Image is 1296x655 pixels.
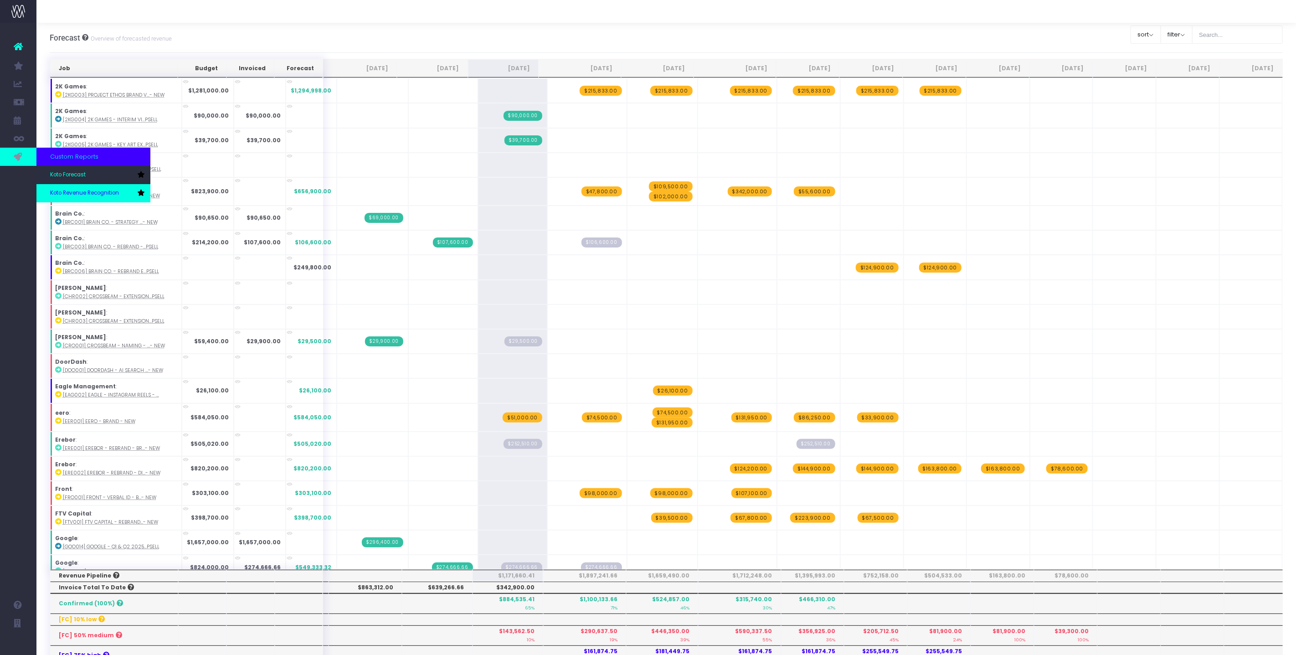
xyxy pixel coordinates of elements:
[890,635,899,643] small: 45%
[781,625,844,645] th: $356,925.00
[1131,26,1161,44] button: sort
[698,625,781,645] th: $590,337.50
[362,537,403,547] span: Streamtime Invoice: 850 – GOO014 - Q1 & Q2 2025 Gemini Design Retainer
[580,488,622,498] span: wayahead Revenue Forecast Item
[1161,26,1193,44] button: filter
[504,439,542,449] span: Streamtime Draft Invoice: null – [ERE001] Erebor - Rebrand - Brand - New
[652,418,693,428] span: wayahead Revenue Forecast Item
[247,214,281,222] strong: $90,650.00
[543,625,626,645] th: $290,637.50
[1156,59,1219,77] th: Jun 26: activate to sort column ascending
[195,136,229,144] strong: $39,700.00
[433,237,473,248] span: Streamtime Invoice: CN 892.5 – [BRC003] Brain Co. - Rebrand - Brand - Upsell
[55,510,91,517] strong: FTV Capital
[581,237,622,248] span: Streamtime Draft Invoice: null – [BRC003] Brain Co. - Rebrand - Brand - Upsell
[504,135,542,145] span: Streamtime Invoice: 909 – 2K Games - Key Art
[680,635,689,643] small: 39%
[63,318,165,325] abbr: [CHR003] Crossbeam - Extension - Digital - Upsell
[55,358,87,366] strong: DoorDash
[468,59,539,77] th: Aug 25: activate to sort column ascending
[503,413,542,423] span: wayahead Revenue Forecast Item
[50,481,182,505] td: :
[971,570,1034,582] th: $163,800.00
[195,214,229,222] strong: $90,650.00
[298,337,332,346] span: $29,500.00
[844,570,907,582] th: $752,158.00
[55,436,76,444] strong: Erebor
[63,192,160,199] abbr: [ADO001] Adobe - App Icon System - Brand - New
[504,111,542,121] span: Streamtime Invoice: 905 – 2K Games - Interim Visual
[196,387,229,394] strong: $26,100.00
[649,191,693,201] span: wayahead Revenue Forecast Item
[844,625,907,645] th: $205,712.50
[50,570,178,582] th: Revenue Pipeline
[610,635,617,643] small: 19%
[731,488,772,498] span: wayahead Revenue Forecast Item
[649,181,693,191] span: wayahead Revenue Forecast Item
[239,538,281,546] strong: $1,657,000.00
[50,103,182,128] td: :
[501,562,542,572] span: Streamtime Draft Invoice: 897 – [GOO016] Google - Q3 2025 Gemini Design - Brand - Upsell
[190,563,229,571] strong: $824,000.00
[63,268,159,275] abbr: [BRC006] Brain Co. - Rebrand Extension - Brand - Upsell
[698,570,781,582] th: $1,712,248.00
[763,603,772,611] small: 30%
[50,304,182,329] td: :
[397,59,468,77] th: Jul 25: activate to sort column ascending
[55,210,84,217] strong: Brain Co.
[63,243,159,250] abbr: [BRC003] Brain Co. - Rebrand - Brand - Upsell
[781,593,844,614] th: $466,310.00
[63,293,165,300] abbr: [CHR002] Crossbeam - Extension - Brand - Upsell
[650,488,693,498] span: wayahead Revenue Forecast Item
[1078,635,1089,643] small: 100%
[190,464,229,472] strong: $820,200.00
[621,59,693,77] th: Oct 25: activate to sort column ascending
[473,582,543,593] th: $342,900.00
[55,132,86,140] strong: 2K Games
[653,386,693,396] span: wayahead Revenue Forecast Item
[580,86,622,96] span: wayahead Revenue Forecast Item
[473,593,543,614] th: $884,535.41
[651,513,693,523] span: wayahead Revenue Forecast Item
[55,309,106,316] strong: [PERSON_NAME]
[50,625,178,645] th: [FC] 50% medium
[50,230,182,255] td: :
[63,445,160,452] abbr: [ERE001] Erebor - Rebrand - Brand - New
[55,409,69,417] strong: eero
[1014,635,1025,643] small: 100%
[50,280,182,304] td: :
[55,382,116,390] strong: Eagle Management
[611,603,617,611] small: 71%
[293,464,332,473] span: $820,200.00
[191,514,229,521] strong: $398,700.00
[776,59,839,77] th: Dec 25: activate to sort column ascending
[730,86,772,96] span: wayahead Revenue Forecast Item
[178,59,226,77] th: Budget
[653,407,693,418] span: wayahead Revenue Forecast Item
[50,59,178,77] th: Job: activate to sort column ascending
[971,625,1034,645] th: $81,900.00
[295,563,332,572] span: $549,333.32
[1093,59,1156,77] th: May 26: activate to sort column ascending
[63,568,163,575] abbr: [GOO016] Google - Q3 2025 Gemini Design - Brand - Upsell
[50,33,80,42] span: Forecast
[626,570,698,582] th: $1,659,490.00
[63,543,159,550] abbr: [GOO014] Google - Q1 & Q2 2025 Gemini Design Retainer - Brand - Upsell
[63,367,163,374] abbr: [DOO001] DoorDash - AI Search Animation - Brand - New
[274,59,323,77] th: Forecast
[50,329,182,354] td: :
[365,213,403,223] span: Streamtime Invoice: 886 – [BRC001] Brain Co. - Strategy - Brand - New
[581,186,622,196] span: wayahead Revenue Forecast Item
[543,593,626,614] th: $1,100,133.66
[50,403,182,432] td: :
[55,107,86,115] strong: 2K Games
[650,86,693,96] span: wayahead Revenue Forecast Item
[1034,570,1097,582] th: $78,600.00
[63,92,165,98] abbr: [2KG003] Project Ethos Brand V2 - Brand - New
[55,259,84,267] strong: Brain Co.
[63,219,158,226] abbr: [BRC001] Brain Co. - Strategy - Brand - New
[1046,464,1088,474] span: wayahead Revenue Forecast Item
[295,238,332,247] span: $106,600.00
[50,555,182,579] td: :
[731,413,772,423] span: wayahead Revenue Forecast Item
